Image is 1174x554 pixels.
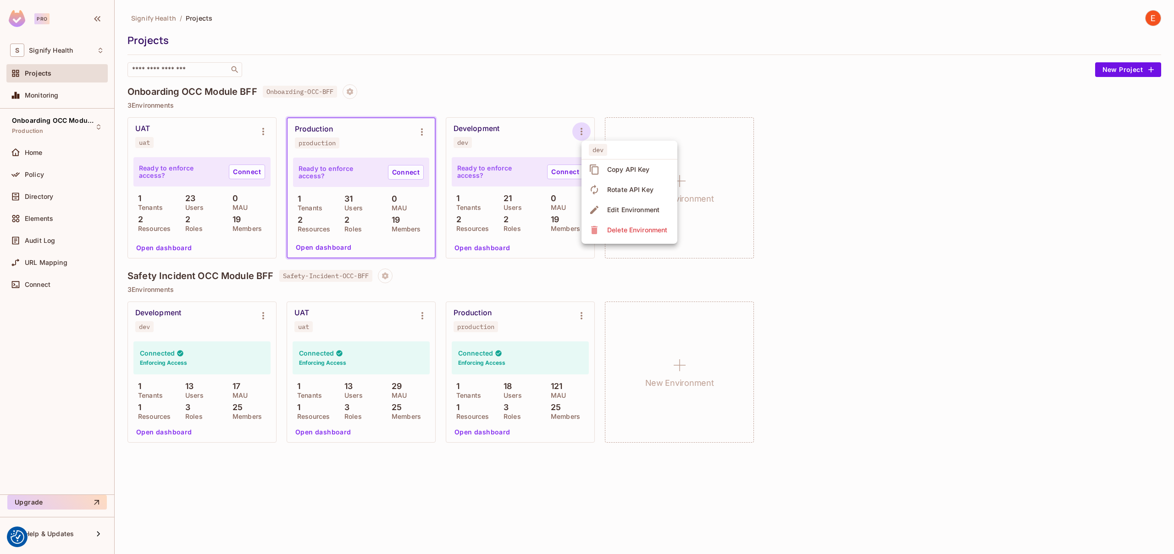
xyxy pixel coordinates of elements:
div: Edit Environment [607,205,659,214]
div: Rotate API Key [607,185,653,194]
img: Revisit consent button [11,530,24,544]
div: Delete Environment [607,225,667,235]
button: Consent Preferences [11,530,24,544]
span: dev [589,144,607,156]
div: Copy API Key [607,165,650,174]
